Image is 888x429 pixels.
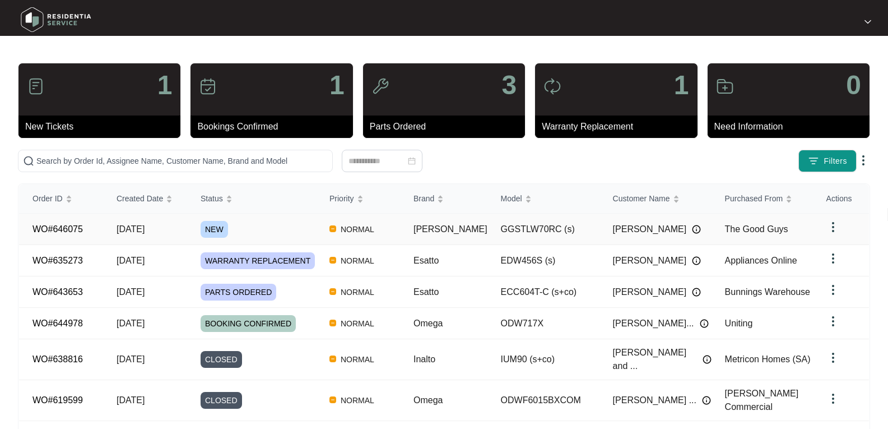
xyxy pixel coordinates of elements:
span: Uniting [725,319,753,328]
p: New Tickets [25,120,180,133]
span: [PERSON_NAME] [613,223,687,236]
img: Vercel Logo [329,225,336,232]
img: icon [371,77,389,95]
input: Search by Order Id, Assignee Name, Customer Name, Brand and Model [36,155,328,167]
span: Customer Name [613,192,670,205]
td: EDW456S (s) [487,245,599,276]
p: 3 [501,72,517,99]
a: WO#635273 [32,256,83,265]
p: 1 [674,72,689,99]
a: WO#619599 [32,395,83,405]
img: dropdown arrow [826,220,840,234]
span: Omega [413,395,443,405]
img: icon [543,77,561,95]
img: Info icon [692,288,701,297]
img: dropdown arrow [826,283,840,297]
span: Esatto [413,256,439,265]
img: Vercel Logo [329,257,336,264]
span: Metricon Homes (SA) [725,354,811,364]
a: WO#643653 [32,287,83,297]
th: Model [487,184,599,214]
th: Status [187,184,316,214]
span: [PERSON_NAME] Commercial [725,389,799,412]
span: [DATE] [117,287,145,297]
img: Vercel Logo [329,320,336,326]
span: Omega [413,319,443,328]
a: WO#644978 [32,319,83,328]
img: Info icon [700,319,709,328]
span: [DATE] [117,256,145,265]
th: Priority [316,184,400,214]
p: 1 [157,72,173,99]
p: 0 [846,72,861,99]
td: ODW717X [487,308,599,339]
td: GGSTLW70RC (s) [487,214,599,245]
img: Info icon [692,256,701,265]
span: Appliances Online [725,256,797,265]
img: dropdown arrow [826,315,840,328]
span: [DATE] [117,319,145,328]
p: Parts Ordered [370,120,525,133]
img: Info icon [702,396,711,405]
span: Purchased From [725,192,783,205]
img: dropdown arrow [857,154,870,167]
span: Order ID [32,192,63,205]
span: NORMAL [336,394,379,407]
span: NORMAL [336,285,379,299]
td: IUM90 (s+co) [487,339,599,380]
td: ECC604T-C (s+co) [487,276,599,308]
p: 1 [329,72,345,99]
th: Brand [400,184,487,214]
span: PARTS ORDERED [201,284,276,301]
span: [PERSON_NAME] [613,254,687,267]
span: Esatto [413,287,439,297]
img: icon [716,77,734,95]
img: Vercel Logo [329,356,336,362]
img: Info icon [692,225,701,234]
img: residentia service logo [17,3,95,36]
td: ODWF6015BXCOM [487,380,599,421]
th: Created Date [103,184,187,214]
img: dropdown arrow [864,19,871,25]
a: WO#638816 [32,354,83,364]
img: icon [27,77,45,95]
img: filter icon [808,155,819,167]
span: WARRANTY REPLACEMENT [201,252,315,269]
span: Created Date [117,192,163,205]
span: Brand [413,192,434,205]
span: Priority [329,192,354,205]
span: NEW [201,221,228,238]
span: BOOKING CONFIRMED [201,315,296,332]
span: [PERSON_NAME] and ... [613,346,697,373]
img: dropdown arrow [826,351,840,365]
th: Order ID [19,184,103,214]
span: Status [201,192,223,205]
img: icon [199,77,217,95]
span: [DATE] [117,354,145,364]
span: NORMAL [336,223,379,236]
span: [PERSON_NAME] [413,224,487,234]
th: Actions [813,184,869,214]
span: [PERSON_NAME] ... [613,394,696,407]
span: [PERSON_NAME] [613,285,687,299]
img: dropdown arrow [826,392,840,405]
span: CLOSED [201,351,242,368]
span: NORMAL [336,353,379,366]
button: filter iconFilters [798,150,857,172]
span: Inalto [413,354,435,364]
img: search-icon [23,155,34,167]
img: Info icon [703,355,712,364]
span: Filters [824,155,847,167]
span: The Good Guys [725,224,788,234]
span: [DATE] [117,224,145,234]
img: dropdown arrow [826,252,840,265]
p: Bookings Confirmed [197,120,352,133]
span: NORMAL [336,254,379,267]
img: Vercel Logo [329,288,336,295]
th: Purchased From [712,184,824,214]
th: Customer Name [599,184,712,214]
img: Vercel Logo [329,396,336,403]
span: CLOSED [201,392,242,409]
p: Warranty Replacement [542,120,697,133]
span: [DATE] [117,395,145,405]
